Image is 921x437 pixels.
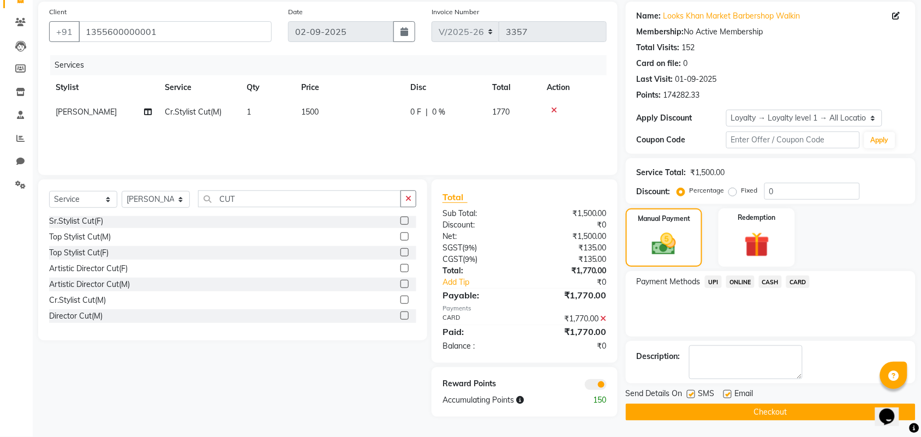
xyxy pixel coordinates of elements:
div: ₹1,770.00 [524,289,615,302]
span: [PERSON_NAME] [56,107,117,117]
label: Fixed [741,185,758,195]
span: 0 % [432,106,445,118]
div: Points: [637,89,661,101]
div: Balance : [434,340,525,352]
label: Manual Payment [638,214,690,224]
div: ₹1,770.00 [524,313,615,325]
div: Sub Total: [434,208,525,219]
div: Top Stylist Cut(M) [49,231,111,243]
span: ONLINE [726,276,755,288]
div: ₹1,770.00 [524,265,615,277]
div: Paid: [434,325,525,338]
th: Stylist [49,75,158,100]
div: Total: [434,265,525,277]
div: CARD [434,313,525,325]
span: SMS [698,388,715,402]
div: ( ) [434,254,525,265]
label: Client [49,7,67,17]
div: 174282.33 [663,89,700,101]
div: Discount: [637,186,671,197]
div: No Active Membership [637,26,905,38]
img: _cash.svg [644,230,684,258]
input: Enter Offer / Coupon Code [726,131,860,148]
th: Total [486,75,540,100]
input: Search or Scan [198,190,401,207]
div: Services [50,55,615,75]
div: Apply Discount [637,112,726,124]
span: 1 [247,107,251,117]
div: Payments [442,304,607,313]
input: Search by Name/Mobile/Email/Code [79,21,272,42]
span: 1500 [301,107,319,117]
div: Top Stylist Cut(F) [49,247,109,259]
div: Description: [637,351,680,362]
span: UPI [705,276,722,288]
div: Card on file: [637,58,681,69]
div: Last Visit: [637,74,673,85]
div: ₹1,770.00 [524,325,615,338]
div: Discount: [434,219,525,231]
button: Apply [864,132,895,148]
div: Payable: [434,289,525,302]
a: Add Tip [434,277,540,288]
span: 0 F [410,106,421,118]
div: ₹0 [524,340,615,352]
span: Cr.Stylist Cut(M) [165,107,222,117]
div: ₹135.00 [524,242,615,254]
div: Sr.Stylist Cut(F) [49,215,103,227]
th: Disc [404,75,486,100]
div: ₹0 [540,277,615,288]
div: 150 [570,394,615,406]
div: Service Total: [637,167,686,178]
th: Price [295,75,404,100]
div: Net: [434,231,525,242]
span: Payment Methods [637,276,701,288]
div: ₹1,500.00 [691,167,725,178]
label: Date [288,7,303,17]
div: Membership: [637,26,684,38]
div: Artistic Director Cut(F) [49,263,128,274]
span: SGST [442,243,462,253]
div: ₹1,500.00 [524,231,615,242]
th: Qty [240,75,295,100]
label: Redemption [738,213,776,223]
label: Invoice Number [432,7,479,17]
div: ₹0 [524,219,615,231]
button: +91 [49,21,80,42]
span: Send Details On [626,388,683,402]
div: Accumulating Points [434,394,570,406]
div: Reward Points [434,378,525,390]
iframe: chat widget [875,393,910,426]
button: Checkout [626,404,916,421]
div: ₹135.00 [524,254,615,265]
img: _gift.svg [737,229,778,260]
span: | [426,106,428,118]
span: 9% [465,255,475,264]
span: CGST [442,254,463,264]
div: Name: [637,10,661,22]
a: Looks Khan Market Barbershop Walkin [663,10,800,22]
th: Service [158,75,240,100]
div: ₹1,500.00 [524,208,615,219]
span: CARD [786,276,810,288]
div: Total Visits: [637,42,680,53]
div: ( ) [434,242,525,254]
label: Percentage [690,185,725,195]
span: 1770 [492,107,510,117]
div: Cr.Stylist Cut(M) [49,295,106,306]
div: 0 [684,58,688,69]
div: Coupon Code [637,134,726,146]
span: CASH [759,276,782,288]
div: 152 [682,42,695,53]
div: Artistic Director Cut(M) [49,279,130,290]
div: Director Cut(M) [49,310,103,322]
span: Total [442,191,468,203]
div: 01-09-2025 [675,74,717,85]
span: Email [735,388,753,402]
th: Action [540,75,607,100]
span: 9% [464,243,475,252]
